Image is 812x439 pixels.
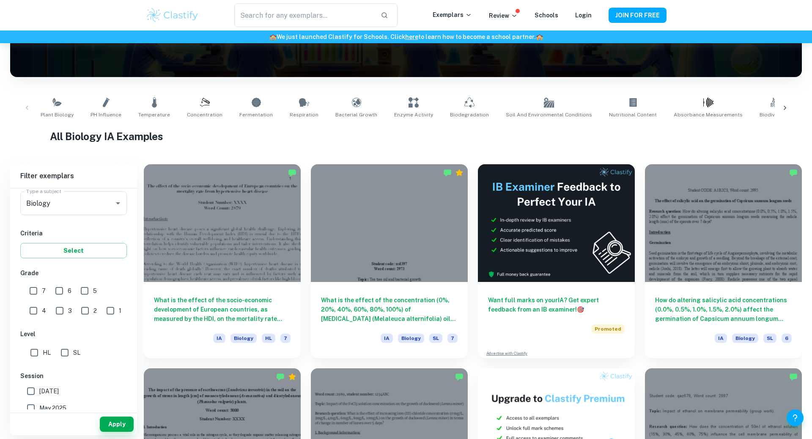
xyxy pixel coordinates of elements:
[655,295,792,323] h6: How do altering salicylic acid concentrations (0.0%, 0.5%, 1.0%, 1.5%, 2.0%) affect the germinati...
[455,168,464,177] div: Premium
[10,164,137,188] h6: Filter exemplars
[321,295,458,323] h6: What is the effect of the concentration (0%, 20%, 40%, 60%, 80%, 100%) of [MEDICAL_DATA] (Melaleu...
[335,111,377,119] span: Bacterial Growth
[536,33,543,40] span: 🏫
[760,111,789,119] span: Biodiversity
[43,348,51,357] span: HL
[311,164,468,358] a: What is the effect of the concentration (0%, 20%, 40%, 60%, 80%, 100%) of [MEDICAL_DATA] (Melaleu...
[100,417,134,432] button: Apply
[290,111,318,119] span: Respiration
[787,409,804,426] button: Help and Feedback
[782,334,792,343] span: 6
[478,164,635,358] a: Want full marks on yourIA? Get expert feedback from an IB examiner!PromotedAdvertise with Clastify
[429,334,442,343] span: SL
[119,306,121,315] span: 1
[26,188,61,195] label: Type a subject
[239,111,273,119] span: Fermentation
[488,295,625,314] h6: Want full marks on your IA ? Get expert feedback from an IB examiner!
[732,334,758,343] span: Biology
[789,373,798,381] img: Marked
[234,3,374,27] input: Search for any exemplars...
[405,33,418,40] a: here
[138,111,170,119] span: Temperature
[20,243,127,258] button: Select
[288,168,296,177] img: Marked
[154,295,291,323] h6: What is the effect of the socio-economic development of European countries, as measured by the HD...
[20,268,127,278] h6: Grade
[763,334,776,343] span: SL
[41,111,74,119] span: Plant Biology
[450,111,489,119] span: Biodegradation
[42,306,46,315] span: 4
[68,306,72,315] span: 3
[789,168,798,177] img: Marked
[68,286,71,295] span: 6
[280,334,291,343] span: 7
[73,348,80,357] span: SL
[2,32,810,41] h6: We just launched Clastify for Schools. Click to learn how to become a school partner.
[394,111,433,119] span: Enzyme Activity
[262,334,275,343] span: HL
[398,334,424,343] span: Biology
[213,334,225,343] span: IA
[478,164,635,282] img: Thumbnail
[93,306,97,315] span: 2
[39,387,59,396] span: [DATE]
[112,197,124,209] button: Open
[187,111,222,119] span: Concentration
[609,8,667,23] button: JOIN FOR FREE
[535,12,558,19] a: Schools
[575,12,592,19] a: Login
[433,10,472,19] p: Exemplars
[39,403,66,413] span: May 2025
[269,33,277,40] span: 🏫
[20,371,127,381] h6: Session
[42,286,46,295] span: 7
[486,351,527,356] a: Advertise with Clastify
[506,111,592,119] span: Soil and Environmental Conditions
[93,286,97,295] span: 5
[455,373,464,381] img: Marked
[20,229,127,238] h6: Criteria
[489,11,518,20] p: Review
[645,164,802,358] a: How do altering salicylic acid concentrations (0.0%, 0.5%, 1.0%, 1.5%, 2.0%) affect the germinati...
[381,334,393,343] span: IA
[715,334,727,343] span: IA
[91,111,121,119] span: pH Influence
[577,306,584,313] span: 🎯
[447,334,458,343] span: 7
[443,168,452,177] img: Marked
[609,111,657,119] span: Nutritional Content
[144,164,301,358] a: What is the effect of the socio-economic development of European countries, as measured by the HD...
[276,373,285,381] img: Marked
[230,334,257,343] span: Biology
[50,129,763,144] h1: All Biology IA Examples
[145,7,199,24] img: Clastify logo
[591,324,625,334] span: Promoted
[288,373,296,381] div: Premium
[674,111,743,119] span: Absorbance Measurements
[20,329,127,339] h6: Level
